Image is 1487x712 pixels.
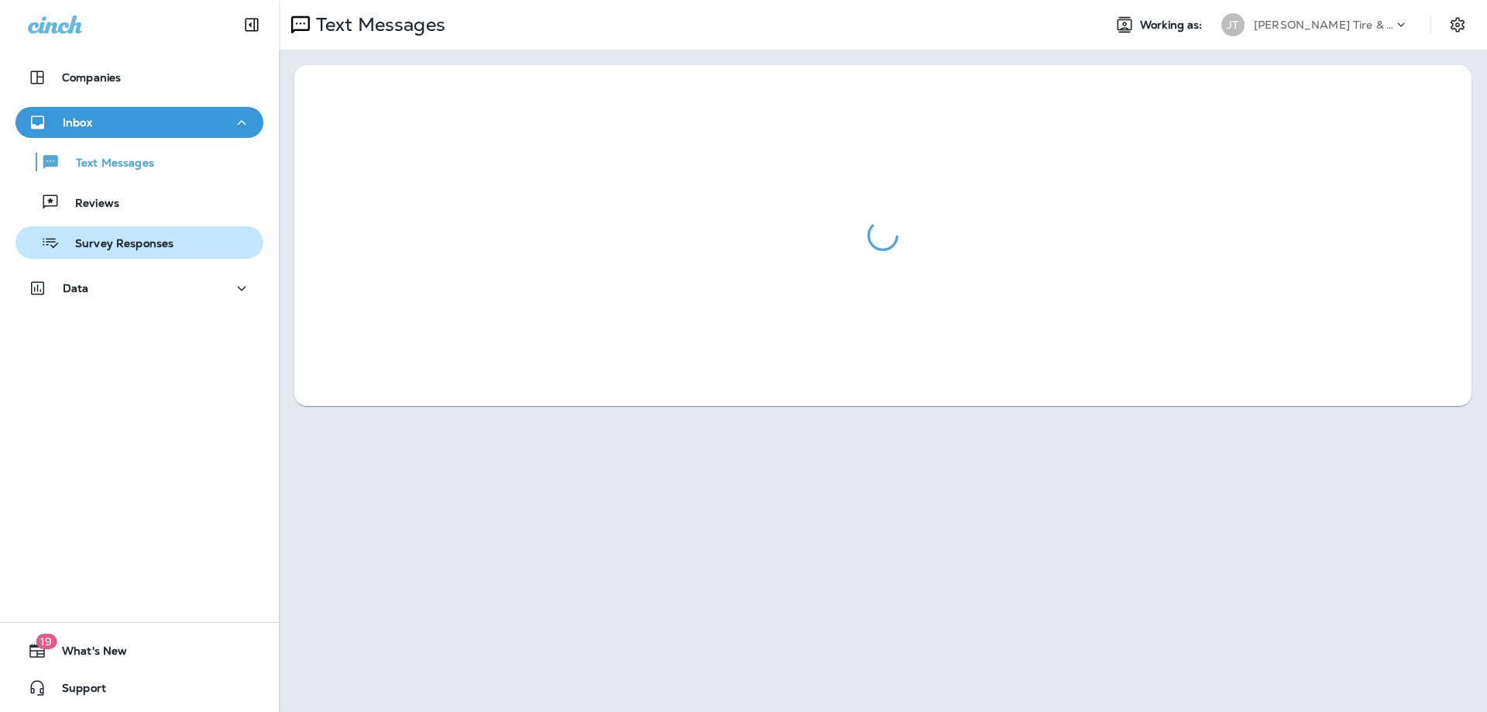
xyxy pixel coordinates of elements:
[1254,19,1393,31] p: [PERSON_NAME] Tire & Auto
[15,107,263,138] button: Inbox
[1140,19,1206,32] span: Working as:
[63,116,92,129] p: Inbox
[15,186,263,218] button: Reviews
[310,13,445,36] p: Text Messages
[230,9,273,40] button: Collapse Sidebar
[15,226,263,259] button: Survey Responses
[15,62,263,93] button: Companies
[15,273,263,304] button: Data
[60,237,173,252] p: Survey Responses
[15,146,263,178] button: Text Messages
[63,282,89,294] p: Data
[60,197,119,212] p: Reviews
[1444,11,1472,39] button: Settings
[60,157,154,171] p: Text Messages
[15,635,263,666] button: 19What's New
[15,672,263,703] button: Support
[46,645,127,663] span: What's New
[62,71,121,84] p: Companies
[46,682,106,700] span: Support
[36,634,57,649] span: 19
[1221,13,1245,36] div: JT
